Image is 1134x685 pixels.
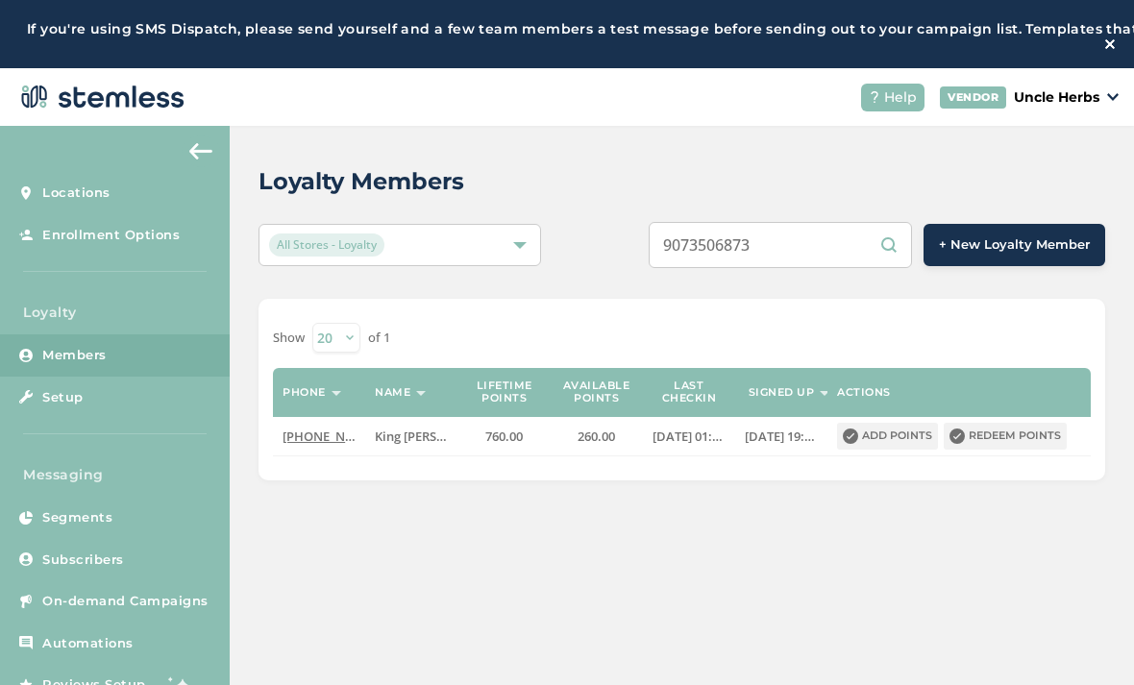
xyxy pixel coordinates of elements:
[375,428,502,445] span: King [PERSON_NAME]
[884,87,917,108] span: Help
[1107,93,1119,101] img: icon_down-arrow-small-66adaf34.svg
[273,329,305,348] label: Show
[649,222,912,268] input: Search
[375,386,410,399] label: Name
[749,386,815,399] label: Signed up
[827,368,1091,416] th: Actions
[467,428,540,445] label: 760.00
[653,379,726,404] label: Last checkin
[560,379,633,404] label: Available points
[332,391,341,396] img: icon-sort-1e1d7615.svg
[1038,593,1134,685] iframe: Chat Widget
[653,428,743,445] span: [DATE] 01:48:34
[42,183,111,203] span: Locations
[820,391,829,396] img: icon-sort-1e1d7615.svg
[42,634,134,653] span: Automations
[259,164,464,199] h2: Loyalty Members
[42,346,107,365] span: Members
[837,423,938,450] button: Add points
[42,388,84,407] span: Setup
[269,233,384,257] span: All Stores - Loyalty
[283,428,393,445] span: [PHONE_NUMBER]
[924,224,1105,266] button: + New Loyalty Member
[1105,39,1115,49] img: icon-close-white-1ed751a3.svg
[869,91,880,103] img: icon-help-white-03924b79.svg
[189,143,212,159] img: icon-arrow-back-accent-c549486e.svg
[42,508,112,527] span: Segments
[283,386,326,399] label: Phone
[745,428,818,445] label: 2024-04-04 19:31:17
[42,226,180,245] span: Enrollment Options
[560,428,633,445] label: 260.00
[653,428,726,445] label: 2025-07-24 01:48:34
[578,428,615,445] span: 260.00
[940,86,1006,109] div: VENDOR
[283,428,356,445] label: (907) 350-6873
[375,428,448,445] label: King Philip Alexande
[368,329,390,348] label: of 1
[467,379,540,404] label: Lifetime points
[1014,87,1099,108] p: Uncle Herbs
[745,428,835,445] span: [DATE] 19:31:17
[944,423,1067,450] button: Redeem points
[939,235,1090,255] span: + New Loyalty Member
[42,550,124,570] span: Subscribers
[42,592,209,611] span: On-demand Campaigns
[416,391,426,396] img: icon-sort-1e1d7615.svg
[15,78,185,116] img: logo-dark-0685b13c.svg
[485,428,523,445] span: 760.00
